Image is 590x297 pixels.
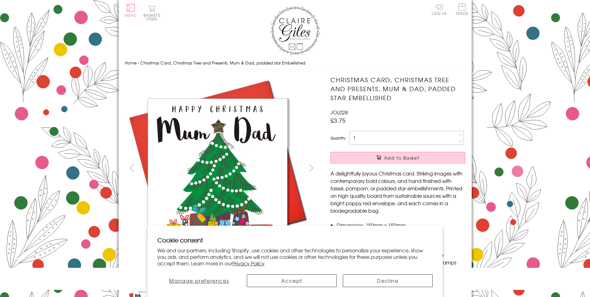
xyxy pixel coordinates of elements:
span: Christmas Card, Christmas Tree and Presents, Mum & Dad, padded star Embellished [140,60,305,66]
span: Menu [125,12,137,18]
span: JOL028 [330,109,348,116]
span: Add to Basket [384,155,419,161]
span: Manage preferences [169,277,229,284]
li: Dimensions: 150mm x 150mm [337,221,465,229]
span: › [138,60,139,66]
span: 0 items [146,12,160,22]
h2: Cookie consent [157,236,433,244]
p: A delightfully joyous Christmas card. Striking images with contemporary bold colours, and hand fi... [330,170,465,214]
nav: breadcrumbs [125,57,465,69]
label: Quantity [330,135,345,141]
span: Trade [456,3,469,15]
button: Decline [343,274,433,287]
a: Privacy Policy [232,259,264,267]
img: Christmas Card, Christmas Tree and Presents, Mum & Dad, padded star Embellished [125,75,310,261]
button: Manage preferences [157,274,241,287]
img: Claire Giles Greetings Cards [270,6,320,55]
button: Accept [247,274,337,287]
a: Log In [432,3,447,15]
button: prev [125,161,139,175]
img: Christmas Card, Christmas Tree and Presents, Mum & Dad, padded star Embellished [318,75,504,261]
p: We and our partners, including Shopify, use cookies and other technologies to personalize your ex... [157,247,433,266]
button: Basket0 items [143,5,160,21]
h1: Christmas Card, Christmas Tree and Presents, Mum & Dad, padded star Embellished [330,75,465,102]
a: Home [125,60,137,66]
span: £3.75 [330,116,346,125]
button: next [304,161,318,175]
button: Menu [125,4,137,17]
a: Trade [456,3,469,16]
button: Add to Basket [330,152,465,163]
